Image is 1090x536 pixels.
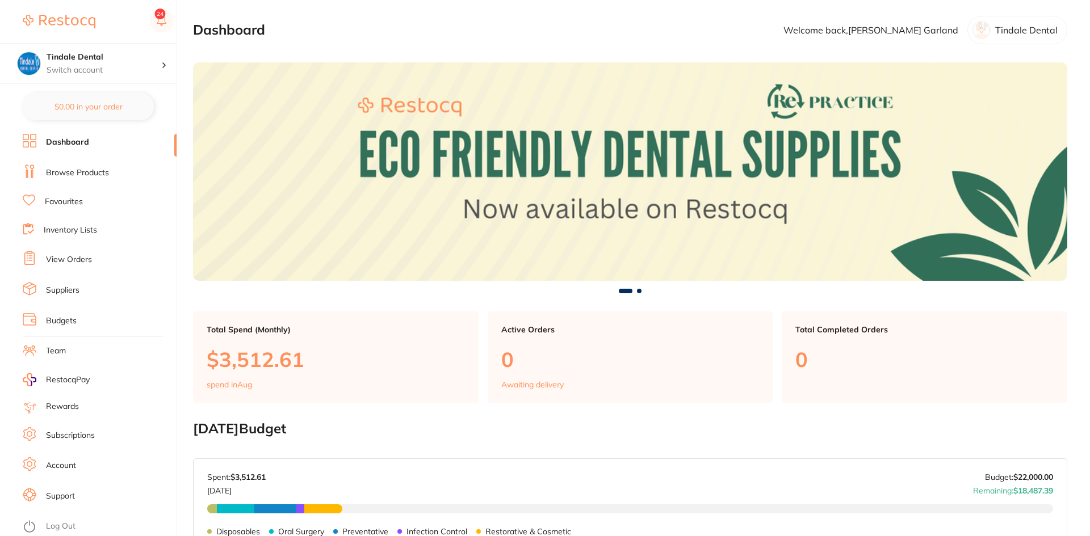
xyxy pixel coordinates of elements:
p: Awaiting delivery [501,380,564,389]
img: Dashboard [193,62,1067,281]
a: Team [46,345,66,357]
p: Total Completed Orders [795,325,1054,334]
p: Infection Control [406,527,467,536]
p: Preventative [342,527,388,536]
a: Browse Products [46,167,109,179]
p: Budget: [985,472,1053,482]
a: View Orders [46,254,92,265]
a: Total Spend (Monthly)$3,512.61spend inAug [193,311,479,403]
p: Switch account [47,65,161,76]
h4: Tindale Dental [47,52,161,63]
p: Remaining: [973,482,1053,495]
img: RestocqPay [23,373,36,386]
p: $3,512.61 [207,348,465,371]
p: Welcome back, [PERSON_NAME] Garland [783,25,958,35]
a: Active Orders0Awaiting delivery [488,311,773,403]
a: Restocq Logo [23,9,95,35]
button: Log Out [23,518,173,536]
p: 0 [501,348,760,371]
img: Restocq Logo [23,15,95,28]
img: Tindale Dental [18,52,40,75]
p: Disposables [216,527,260,536]
p: spend in Aug [207,380,252,389]
p: Total Spend (Monthly) [207,325,465,334]
a: Account [46,460,76,471]
a: Favourites [45,196,83,208]
h2: [DATE] Budget [193,421,1067,437]
a: Total Completed Orders0 [782,311,1067,403]
p: Tindale Dental [995,25,1058,35]
p: [DATE] [207,482,266,495]
a: Subscriptions [46,430,95,441]
a: Suppliers [46,285,79,296]
strong: $3,512.61 [230,472,266,482]
p: 0 [795,348,1054,371]
p: Restorative & Cosmetic [485,527,571,536]
a: Inventory Lists [44,225,97,236]
span: RestocqPay [46,374,90,386]
strong: $22,000.00 [1013,472,1053,482]
p: Active Orders [501,325,760,334]
h2: Dashboard [193,22,265,38]
strong: $18,487.39 [1013,486,1053,496]
a: Log Out [46,521,76,532]
a: RestocqPay [23,373,90,386]
p: Oral Surgery [278,527,324,536]
a: Dashboard [46,137,89,148]
a: Rewards [46,401,79,412]
a: Support [46,491,75,502]
a: Budgets [46,315,77,327]
button: $0.00 in your order [23,93,154,120]
p: Spent: [207,472,266,482]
